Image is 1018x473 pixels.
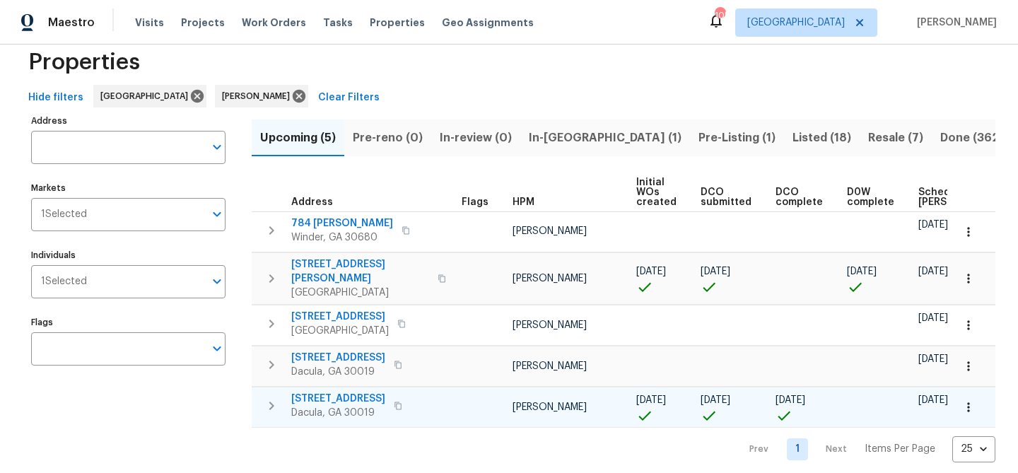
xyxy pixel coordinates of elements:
span: Projects [181,16,225,30]
span: Work Orders [242,16,306,30]
span: Initial WOs created [636,177,677,207]
span: [DATE] [918,267,948,276]
span: [PERSON_NAME] [222,89,296,103]
button: Open [207,339,227,358]
span: Listed (18) [792,128,851,148]
span: [PERSON_NAME] [513,320,587,330]
span: Properties [28,55,140,69]
div: [GEOGRAPHIC_DATA] [93,85,206,107]
span: In-[GEOGRAPHIC_DATA] (1) [529,128,681,148]
span: Tasks [323,18,353,28]
span: Done (362) [940,128,1003,148]
span: Pre-reno (0) [353,128,423,148]
span: [DATE] [918,395,948,405]
div: 25 [952,431,995,467]
span: 1 Selected [41,209,87,221]
span: [STREET_ADDRESS] [291,310,389,324]
label: Flags [31,318,226,327]
span: Pre-Listing (1) [698,128,776,148]
span: Visits [135,16,164,30]
span: [DATE] [918,313,948,323]
span: Geo Assignments [442,16,534,30]
span: Hide filters [28,89,83,107]
span: Winder, GA 30680 [291,230,393,245]
button: Open [207,204,227,224]
span: Dacula, GA 30019 [291,406,385,420]
div: [PERSON_NAME] [215,85,308,107]
span: In-review (0) [440,128,512,148]
label: Individuals [31,251,226,259]
span: [DATE] [636,395,666,405]
span: [STREET_ADDRESS] [291,351,385,365]
span: 1 Selected [41,276,87,288]
span: [PERSON_NAME] [513,226,587,236]
span: [PERSON_NAME] [513,402,587,412]
button: Hide filters [23,85,89,111]
span: 784 [PERSON_NAME] [291,216,393,230]
span: [DATE] [776,395,805,405]
label: Markets [31,184,226,192]
span: Flags [462,197,488,207]
span: [PERSON_NAME] [513,274,587,284]
a: Goto page 1 [787,438,808,460]
span: [GEOGRAPHIC_DATA] [291,286,429,300]
span: [STREET_ADDRESS] [291,392,385,406]
button: Open [207,137,227,157]
span: [STREET_ADDRESS][PERSON_NAME] [291,257,429,286]
div: 105 [715,8,725,23]
button: Clear Filters [312,85,385,111]
span: [DATE] [701,267,730,276]
span: [DATE] [918,220,948,230]
span: [PERSON_NAME] [513,361,587,371]
span: HPM [513,197,534,207]
button: Open [207,271,227,291]
span: D0W complete [847,187,894,207]
p: Items Per Page [865,442,935,456]
span: [DATE] [918,354,948,364]
span: [PERSON_NAME] [911,16,997,30]
span: DCO submitted [701,187,751,207]
span: [GEOGRAPHIC_DATA] [291,324,389,338]
nav: Pagination Navigation [736,436,995,462]
span: Maestro [48,16,95,30]
span: Resale (7) [868,128,923,148]
span: Clear Filters [318,89,380,107]
span: [DATE] [701,395,730,405]
span: [DATE] [636,267,666,276]
span: DCO complete [776,187,823,207]
span: Address [291,197,333,207]
span: [GEOGRAPHIC_DATA] [747,16,845,30]
span: Properties [370,16,425,30]
span: Upcoming (5) [260,128,336,148]
span: Dacula, GA 30019 [291,365,385,379]
span: [DATE] [847,267,877,276]
label: Address [31,117,226,125]
span: [GEOGRAPHIC_DATA] [100,89,194,103]
span: Scheduled [PERSON_NAME] [918,187,998,207]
